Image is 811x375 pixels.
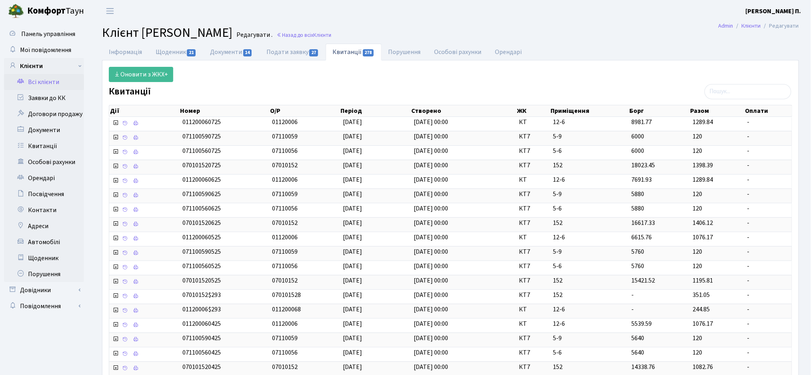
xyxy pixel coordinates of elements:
span: - [747,175,789,184]
span: КТ7 [519,204,547,213]
span: 1076.17 [693,233,713,242]
a: Контакти [4,202,84,218]
span: 071100560625 [182,204,221,213]
span: 5640 [632,348,645,357]
span: 1082.76 [693,363,713,371]
span: 1289.84 [693,118,713,126]
span: [DATE] 00:00 [414,334,448,343]
span: КТ7 [519,348,547,357]
span: 21 [187,49,196,56]
span: - [747,204,789,213]
button: Переключити навігацію [100,4,120,18]
span: 1195.81 [693,276,713,285]
a: Порушення [382,44,428,60]
span: Таун [27,4,84,18]
span: [DATE] 00:00 [414,175,448,184]
a: [PERSON_NAME] П. [746,6,801,16]
span: 07110056 [272,348,298,357]
span: [DATE] [343,276,362,285]
span: - [747,247,789,257]
span: КТ7 [519,291,547,300]
span: 5539.59 [632,319,652,328]
span: - [747,305,789,314]
span: [DATE] [343,334,362,343]
span: - [747,233,789,242]
span: 07110056 [272,146,298,155]
span: 120 [693,204,702,213]
th: Борг [629,105,690,116]
span: 070101520625 [182,219,221,227]
span: 071100590525 [182,247,221,256]
span: 1289.84 [693,175,713,184]
th: Разом [690,105,745,116]
a: Admin [719,22,733,30]
span: 5640 [632,334,645,343]
a: Інформація [102,44,149,60]
a: Орендарі [489,44,529,60]
span: 5880 [632,190,645,199]
span: КТ7 [519,262,547,271]
th: О/Р [269,105,340,116]
span: КТ7 [519,247,547,257]
span: 07110056 [272,262,298,271]
span: 07010152 [272,219,298,227]
span: 071100560725 [182,146,221,155]
a: Назад до всіхКлієнти [276,31,331,39]
span: 070101520425 [182,363,221,371]
a: Всі клієнти [4,74,84,90]
span: 07110059 [272,334,298,343]
span: 152 [553,363,625,372]
span: - [747,348,789,357]
span: - [632,291,634,299]
span: [DATE] 00:00 [414,305,448,314]
a: Договори продажу [4,106,84,122]
span: - [747,363,789,372]
span: 07110059 [272,247,298,256]
span: КТ7 [519,161,547,170]
span: [DATE] 00:00 [414,291,448,299]
span: 120 [693,348,702,357]
th: Створено [411,105,516,116]
span: - [632,305,634,314]
span: 12-6 [553,233,625,242]
span: КТ [519,305,547,314]
a: Щоденник [4,250,84,266]
span: КТ7 [519,276,547,285]
a: Адреси [4,218,84,234]
span: 5-9 [553,247,625,257]
a: Заявки до КК [4,90,84,106]
span: - [747,146,789,156]
span: 01120006 [272,233,298,242]
a: Посвідчення [4,186,84,202]
span: - [747,319,789,329]
th: Період [340,105,411,116]
span: [DATE] [343,219,362,227]
th: Номер [179,105,269,116]
span: 12-6 [553,319,625,329]
span: 120 [693,190,702,199]
span: КТ7 [519,334,547,343]
label: Квитанції [109,86,151,98]
nav: breadcrumb [707,18,811,34]
span: 244.85 [693,305,710,314]
span: 351.05 [693,291,710,299]
span: 15421.52 [632,276,655,285]
span: - [747,190,789,199]
span: [DATE] [343,204,362,213]
span: - [747,161,789,170]
b: [PERSON_NAME] П. [746,7,801,16]
span: 01120006 [272,118,298,126]
span: 5-9 [553,334,625,343]
span: 5760 [632,262,645,271]
span: [DATE] 00:00 [414,204,448,213]
span: 071100590625 [182,190,221,199]
span: КТ7 [519,363,547,372]
span: 07010152 [272,161,298,170]
span: [DATE] [343,319,362,328]
span: 152 [553,219,625,228]
span: 07010152 [272,363,298,371]
span: [DATE] [343,132,362,141]
span: 011200068 [272,305,301,314]
li: Редагувати [761,22,799,30]
span: 5-6 [553,204,625,213]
